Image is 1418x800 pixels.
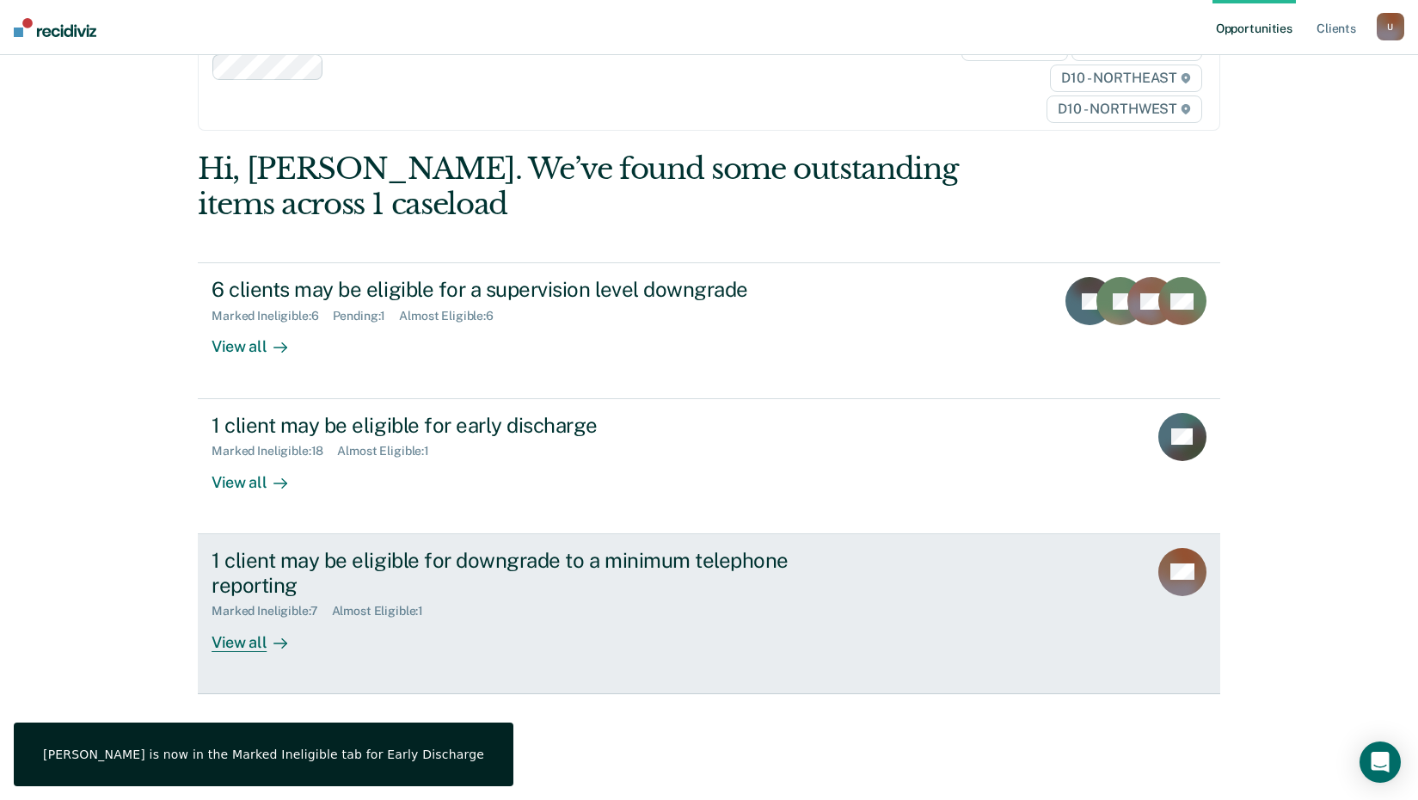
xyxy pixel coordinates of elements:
a: 1 client may be eligible for early dischargeMarked Ineligible:18Almost Eligible:1View all [198,399,1220,534]
img: Recidiviz [14,18,96,37]
span: D10 - NORTHEAST [1050,65,1201,92]
div: View all [212,458,308,492]
div: Hi, [PERSON_NAME]. We’ve found some outstanding items across 1 caseload [198,151,1016,222]
div: Almost Eligible : 1 [337,444,443,458]
div: 6 clients may be eligible for a supervision level downgrade [212,277,815,302]
div: [PERSON_NAME] is now in the Marked Ineligible tab for Early Discharge [43,747,484,762]
div: 1 client may be eligible for early discharge [212,413,815,438]
div: 1 client may be eligible for downgrade to a minimum telephone reporting [212,548,815,598]
div: View all [212,323,308,357]
a: 6 clients may be eligible for a supervision level downgradeMarked Ineligible:6Pending:1Almost Eli... [198,262,1220,398]
div: View all [212,618,308,652]
div: Pending : 1 [333,309,400,323]
div: Marked Ineligible : 6 [212,309,332,323]
div: Almost Eligible : 6 [399,309,507,323]
div: Marked Ineligible : 18 [212,444,337,458]
div: Marked Ineligible : 7 [212,604,331,618]
div: Open Intercom Messenger [1360,742,1401,783]
a: 1 client may be eligible for downgrade to a minimum telephone reportingMarked Ineligible:7Almost ... [198,534,1220,694]
button: U [1377,13,1404,40]
span: D10 - NORTHWEST [1047,95,1201,123]
div: Almost Eligible : 1 [332,604,438,618]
